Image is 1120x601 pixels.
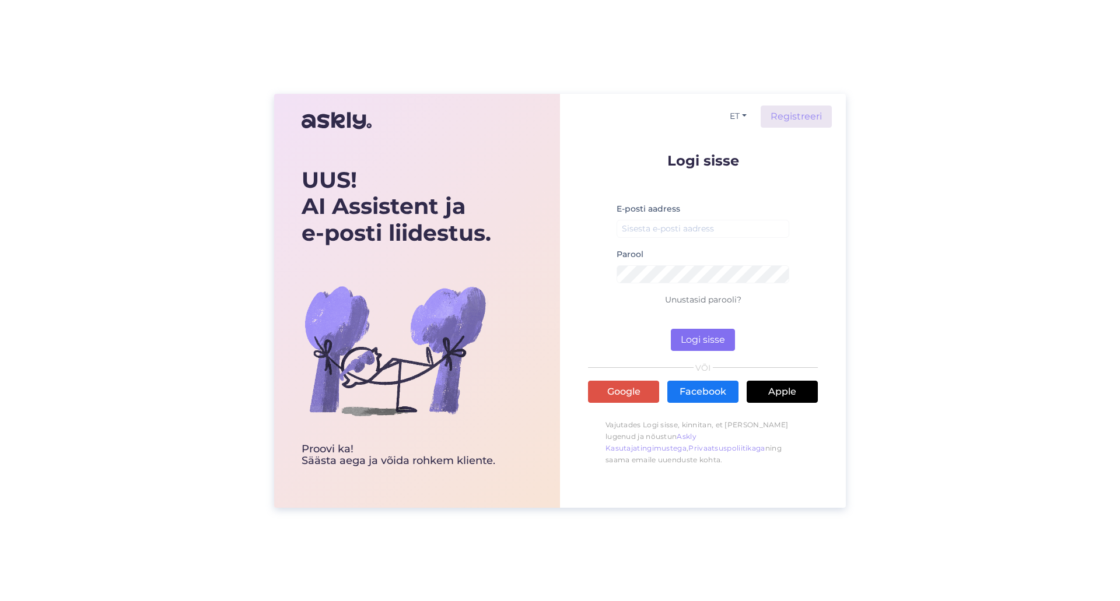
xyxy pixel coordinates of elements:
[747,381,818,403] a: Apple
[605,432,696,452] a: Askly Kasutajatingimustega
[588,381,659,403] a: Google
[302,107,372,135] img: Askly
[588,153,818,168] p: Logi sisse
[302,444,495,467] div: Proovi ka! Säästa aega ja võida rohkem kliente.
[302,257,488,444] img: bg-askly
[671,329,735,351] button: Logi sisse
[617,203,680,215] label: E-posti aadress
[665,294,741,305] a: Unustasid parooli?
[694,364,713,372] span: VÕI
[588,413,818,472] p: Vajutades Logi sisse, kinnitan, et [PERSON_NAME] lugenud ja nõustun , ning saama emaile uuenduste...
[302,167,495,247] div: UUS! AI Assistent ja e-posti liidestus.
[761,106,832,128] a: Registreeri
[725,108,751,125] button: ET
[688,444,765,452] a: Privaatsuspoliitikaga
[617,220,789,238] input: Sisesta e-posti aadress
[667,381,738,403] a: Facebook
[617,248,643,261] label: Parool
